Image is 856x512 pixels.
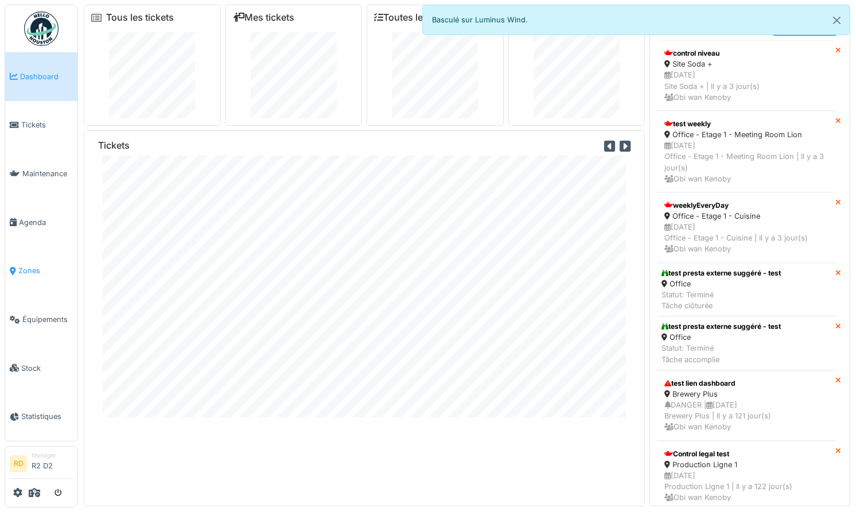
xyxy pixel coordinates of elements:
a: Dashboard [5,52,77,101]
div: Statut: Terminé Tâche clôturée [662,289,781,311]
a: test lien dashboard Brewery Plus DANGER |[DATE]Brewery Plus | Il y a 121 jour(s) Obi wan Kenoby [657,370,835,441]
a: control niveau Site Soda + [DATE]Site Soda + | Il y a 3 jour(s) Obi wan Kenoby [657,40,835,111]
div: [DATE] Office - Etage 1 - Meeting Room Lion | Il y a 3 jour(s) Obi wan Kenoby [664,140,828,184]
span: Tickets [21,119,73,130]
a: test presta externe suggéré - test Office Statut: TerminéTâche clôturée [657,263,835,317]
img: Badge_color-CXgf-gQk.svg [24,11,59,46]
span: Équipements [22,314,73,325]
div: Brewery Plus [664,389,828,399]
div: control niveau [664,48,828,59]
div: [DATE] Office - Etage 1 - Cuisine | Il y a 3 jour(s) Obi wan Kenoby [664,222,828,255]
span: Zones [18,265,73,276]
div: Site Soda + [664,59,828,69]
a: Tous les tickets [106,12,174,23]
div: test presta externe suggéré - test [662,268,781,278]
div: Office - Etage 1 - Meeting Room Lion [664,129,828,140]
a: weeklyEveryDay Office - Etage 1 - Cuisine [DATE]Office - Etage 1 - Cuisine | Il y a 3 jour(s) Obi... [657,192,835,263]
a: Statistiques [5,393,77,441]
a: Stock [5,344,77,393]
span: Maintenance [22,168,73,179]
div: weeklyEveryDay [664,200,828,211]
div: Manager [32,451,73,460]
div: Basculé sur Luminus Wind. [422,5,850,35]
a: Maintenance [5,149,77,198]
a: Control legal test Production Ligne 1 [DATE]Production Ligne 1 | Il y a 122 jour(s) Obi wan Kenoby [657,441,835,511]
button: Close [824,5,850,36]
div: DANGER | [DATE] Brewery Plus | Il y a 121 jour(s) Obi wan Kenoby [664,399,828,433]
a: test weekly Office - Etage 1 - Meeting Room Lion [DATE]Office - Etage 1 - Meeting Room Lion | Il ... [657,111,835,192]
div: Production Ligne 1 [664,459,828,470]
div: test weekly [664,119,828,129]
a: Zones [5,247,77,296]
div: [DATE] Production Ligne 1 | Il y a 122 jour(s) Obi wan Kenoby [664,470,828,503]
div: Office [662,278,781,289]
li: R2 D2 [32,451,73,476]
a: test presta externe suggéré - test Office Statut: TerminéTâche accomplie [657,316,835,370]
a: Équipements [5,295,77,344]
span: Statistiques [21,411,73,422]
a: RD ManagerR2 D2 [10,451,73,479]
h6: Tickets [98,140,130,151]
a: Agenda [5,198,77,247]
div: Office - Etage 1 - Cuisine [664,211,828,222]
div: Office [662,332,781,343]
a: Toutes les tâches [374,12,460,23]
div: [DATE] Site Soda + | Il y a 3 jour(s) Obi wan Kenoby [664,69,828,103]
div: Control legal test [664,449,828,459]
a: Mes tickets [233,12,294,23]
div: test presta externe suggéré - test [662,321,781,332]
span: Stock [21,363,73,374]
a: Tickets [5,101,77,150]
li: RD [10,455,27,472]
span: Dashboard [20,71,73,82]
span: Agenda [19,217,73,228]
div: test lien dashboard [664,378,828,389]
div: Statut: Terminé Tâche accomplie [662,343,781,364]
